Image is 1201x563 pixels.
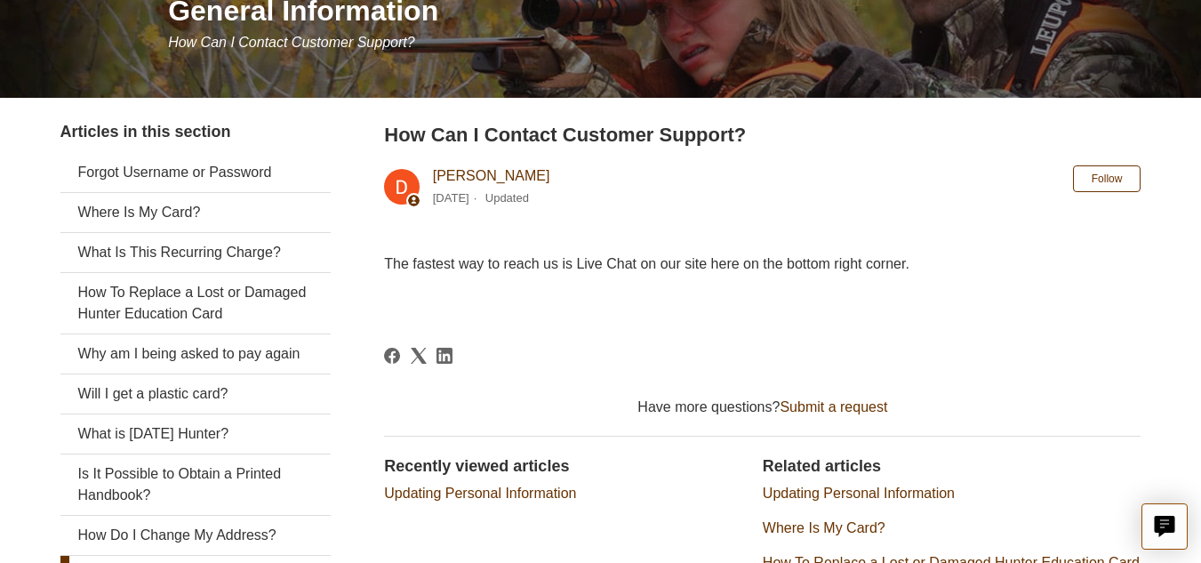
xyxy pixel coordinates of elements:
[384,348,400,364] svg: Share this page on Facebook
[60,374,331,414] a: Will I get a plastic card?
[384,397,1141,418] div: Have more questions?
[763,486,955,501] a: Updating Personal Information
[763,454,1141,479] h2: Related articles
[436,348,452,364] a: LinkedIn
[60,334,331,374] a: Why am I being asked to pay again
[60,153,331,192] a: Forgot Username or Password
[436,348,452,364] svg: Share this page on LinkedIn
[384,348,400,364] a: Facebook
[384,454,745,479] h2: Recently viewed articles
[60,273,331,334] a: How To Replace a Lost or Damaged Hunter Education Card
[384,486,576,501] a: Updating Personal Information
[168,35,414,50] span: How Can I Contact Customer Support?
[1073,165,1141,192] button: Follow Article
[763,520,885,535] a: Where Is My Card?
[60,516,331,555] a: How Do I Change My Address?
[60,454,331,515] a: Is It Possible to Obtain a Printed Handbook?
[384,120,1141,149] h2: How Can I Contact Customer Support?
[60,123,231,141] span: Articles in this section
[60,233,331,272] a: What Is This Recurring Charge?
[60,414,331,454] a: What is [DATE] Hunter?
[433,168,550,183] a: [PERSON_NAME]
[1141,503,1188,550] button: Live chat
[433,191,469,205] time: 04/11/2025, 14:45
[411,348,427,364] a: X Corp
[411,348,427,364] svg: Share this page on X Corp
[60,193,331,232] a: Where Is My Card?
[780,399,887,414] a: Submit a request
[485,191,529,205] li: Updated
[384,256,909,271] span: The fastest way to reach us is Live Chat on our site here on the bottom right corner.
